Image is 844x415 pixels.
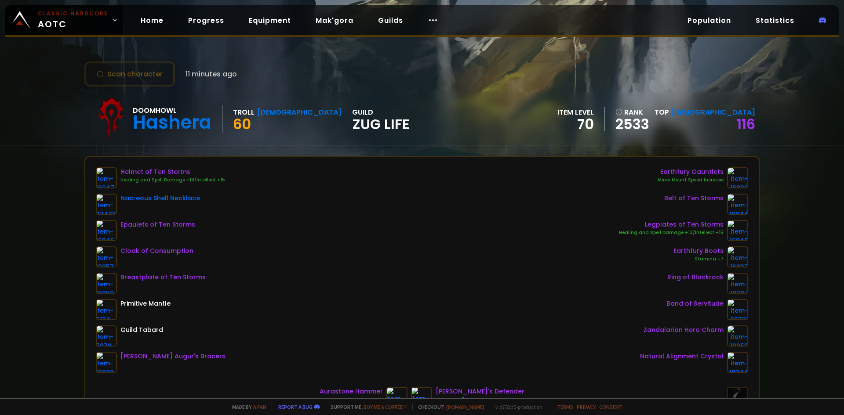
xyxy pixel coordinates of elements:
span: Support me, [325,404,407,410]
span: Checkout [412,404,484,410]
img: item-19397 [727,273,748,294]
div: Stamina +7 [673,256,724,263]
a: Statistics [749,11,801,29]
div: 70 [557,118,594,131]
img: item-22403 [96,194,117,215]
div: Earthfury Gauntlets [658,167,724,177]
div: Helmet of Ten Storms [120,167,225,177]
div: [PERSON_NAME]'s Defender [436,387,524,396]
a: Buy me a coffee [364,404,407,410]
a: Consent [599,404,622,410]
div: [DEMOGRAPHIC_DATA] [257,107,342,118]
a: a fan [253,404,266,410]
div: Band of Servitude [666,299,724,308]
img: item-16946 [727,220,748,241]
img: item-17106 [411,387,432,408]
a: Progress [181,11,231,29]
img: item-16947 [96,167,117,188]
a: [DOMAIN_NAME] [446,404,484,410]
a: Report a bug [278,404,313,410]
img: item-6134 [96,299,117,320]
a: Privacy [577,404,596,410]
img: item-19344 [727,352,748,373]
img: item-19857 [96,246,117,267]
div: Minor Mount Speed Increase [658,177,724,184]
span: Zug Life [352,118,410,131]
a: Guilds [371,11,410,29]
div: Earthfury Boots [673,246,724,256]
div: Guild Tabard [120,325,163,335]
a: 2533 [615,118,649,131]
img: item-16944 [727,194,748,215]
div: Hashera [133,116,211,129]
div: Stamina +7 [436,396,524,403]
div: Natural Alignment Crystal [640,352,724,361]
img: item-17105 [386,387,407,408]
span: 11 minutes ago [186,69,237,79]
img: item-19950 [727,325,748,346]
div: Top [655,107,755,118]
a: Home [134,11,171,29]
div: Nacreous Shell Necklace [120,194,200,203]
a: Mak'gora [309,11,360,29]
div: rank [615,107,649,118]
span: 60 [233,114,251,134]
div: guild [352,107,410,131]
img: item-16950 [96,273,117,294]
a: Classic HardcoreAOTC [5,5,123,35]
div: Belt of Ten Storms [664,194,724,203]
img: item-19830 [96,352,117,373]
span: v. d752d5 - production [490,404,542,410]
div: Healing and Spell Damage +13/Intellect +15 [120,177,225,184]
div: [PERSON_NAME] Augur's Bracers [120,352,226,361]
div: Ring of Blackrock [667,273,724,282]
div: Doomhowl [133,105,211,116]
img: item-16945 [96,220,117,241]
div: Primitive Mantle [120,299,171,308]
div: Healing and Spell Damage +13/Intellect +15 [619,229,724,236]
div: Troll [233,107,255,118]
a: 116 [737,114,755,134]
div: Zandalarian Hero Charm [644,325,724,335]
img: item-16839 [727,167,748,188]
div: item level [557,107,594,118]
span: Made by [227,404,266,410]
span: AOTC [38,10,108,31]
img: item-22721 [727,299,748,320]
a: Population [680,11,738,29]
a: Equipment [242,11,298,29]
div: Aurastone Hammer [320,387,383,396]
span: [DEMOGRAPHIC_DATA] [671,107,755,117]
a: Terms [557,404,573,410]
div: Epaulets of Ten Storms [120,220,195,229]
div: Cloak of Consumption [120,246,193,256]
button: Scan character [84,61,175,87]
img: item-5976 [96,325,117,346]
img: item-16837 [727,246,748,267]
div: Legplates of Ten Storms [619,220,724,229]
small: Classic Hardcore [38,10,108,18]
div: Breastplate of Ten Storms [120,273,206,282]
